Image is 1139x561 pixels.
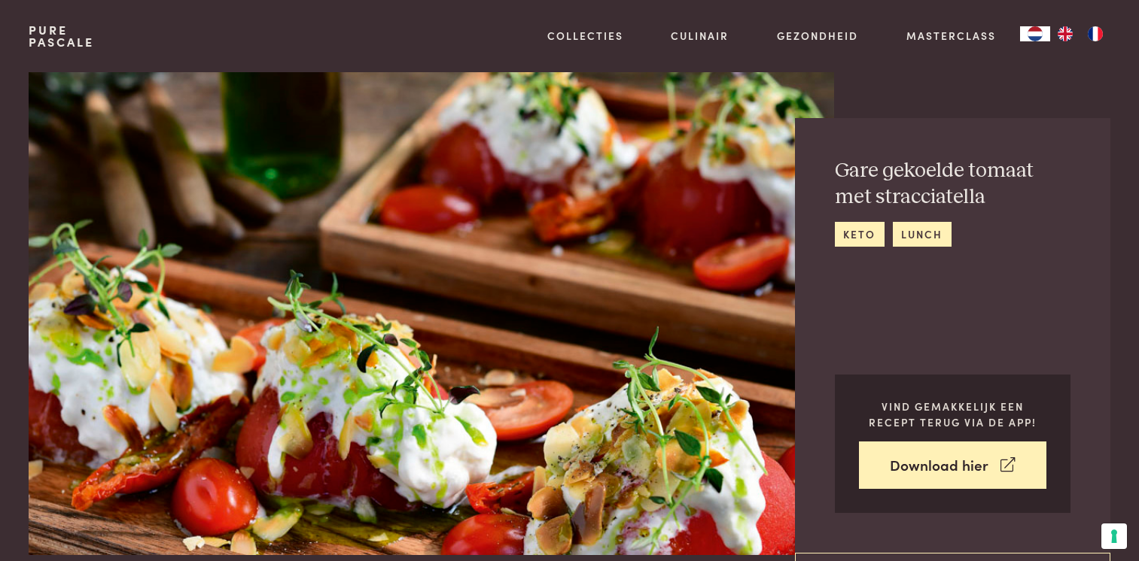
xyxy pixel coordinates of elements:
div: Language [1020,26,1050,41]
a: keto [835,222,885,247]
h2: Gare gekoelde tomaat met stracciatella [835,158,1070,210]
aside: Language selected: Nederlands [1020,26,1110,41]
a: Masterclass [906,28,996,44]
a: EN [1050,26,1080,41]
a: Download hier [859,441,1046,489]
a: Gezondheid [777,28,858,44]
button: Uw voorkeuren voor toestemming voor trackingtechnologieën [1101,523,1127,549]
a: FR [1080,26,1110,41]
a: PurePascale [29,24,94,48]
a: Collecties [547,28,623,44]
a: NL [1020,26,1050,41]
ul: Language list [1050,26,1110,41]
p: Vind gemakkelijk een recept terug via de app! [859,399,1046,429]
a: Culinair [671,28,729,44]
a: lunch [893,222,952,247]
img: Gare gekoelde tomaat met stracciatella [29,72,833,555]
